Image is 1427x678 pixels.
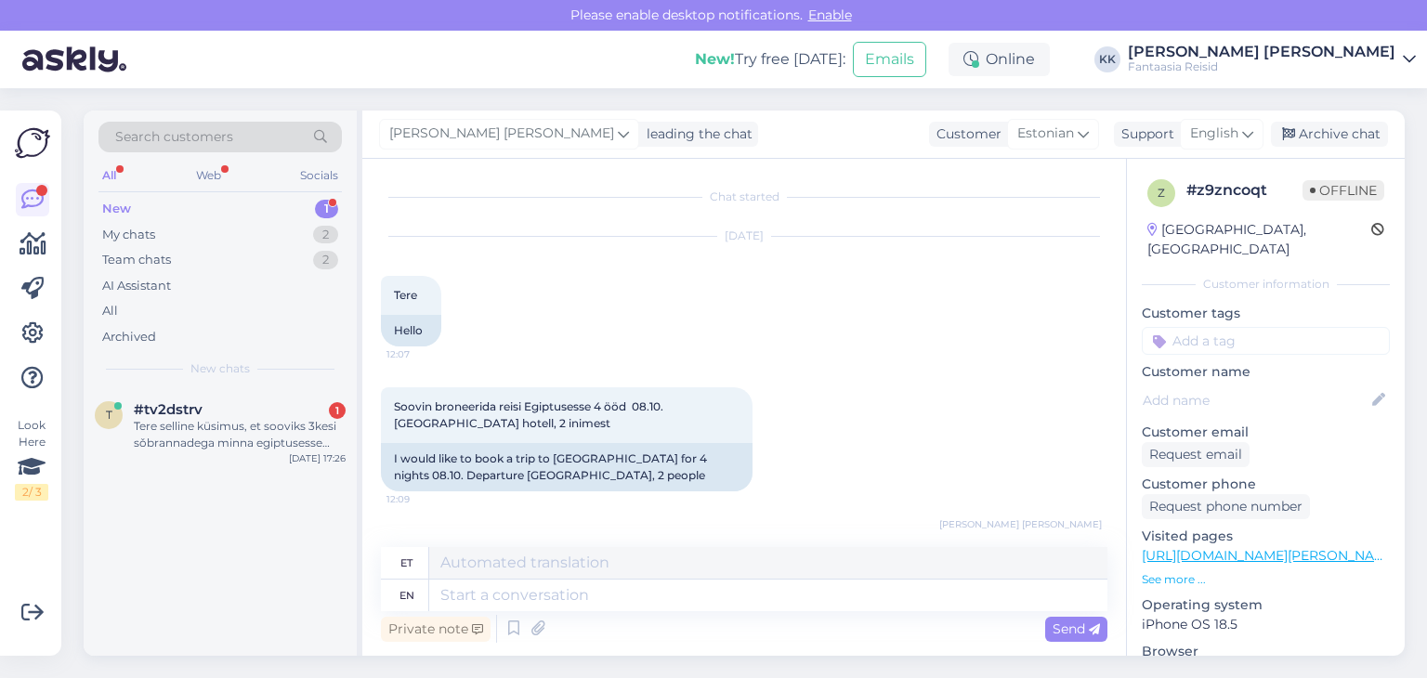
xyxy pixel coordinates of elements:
a: [URL][DOMAIN_NAME][PERSON_NAME] [1142,547,1398,564]
div: [PERSON_NAME] [PERSON_NAME] [1128,45,1395,59]
p: Browser [1142,642,1390,661]
div: Customer [929,124,1002,144]
div: en [399,580,414,611]
div: Socials [296,163,342,188]
p: Customer tags [1142,304,1390,323]
div: 2 [313,226,338,244]
div: [GEOGRAPHIC_DATA], [GEOGRAPHIC_DATA] [1147,220,1371,259]
span: Enable [803,7,858,23]
div: Web [192,163,225,188]
div: Chat started [381,189,1107,205]
div: Fantaasia Reisid [1128,59,1395,74]
div: AI Assistant [102,277,171,295]
div: My chats [102,226,155,244]
p: Customer email [1142,423,1390,442]
div: Hello [381,315,441,346]
p: Customer name [1142,362,1390,382]
input: Add a tag [1142,327,1390,355]
div: 1 [329,402,346,419]
span: Soovin broneerida reisi Egiptusesse 4 ööd 08.10. [GEOGRAPHIC_DATA] hotell, 2 inimest [394,399,666,430]
span: Tere [394,288,417,302]
div: [DATE] [381,228,1107,244]
span: Estonian [1017,124,1074,144]
span: New chats [190,360,250,377]
p: See more ... [1142,571,1390,588]
div: Request phone number [1142,494,1310,519]
span: English [1190,124,1238,144]
div: Archive chat [1271,122,1388,147]
div: All [102,302,118,320]
div: 1 [315,200,338,218]
div: 2 / 3 [15,484,48,501]
span: [PERSON_NAME] [PERSON_NAME] [939,517,1102,531]
div: Archived [102,328,156,346]
div: I would like to book a trip to [GEOGRAPHIC_DATA] for 4 nights 08.10. Departure [GEOGRAPHIC_DATA],... [381,443,753,491]
div: All [98,163,120,188]
span: Search customers [115,127,233,147]
div: New [102,200,131,218]
p: Visited pages [1142,527,1390,546]
b: New! [695,50,735,68]
p: iPhone OS 18.5 [1142,615,1390,634]
span: Send [1053,620,1100,637]
div: et [400,547,412,579]
input: Add name [1143,390,1368,411]
a: [PERSON_NAME] [PERSON_NAME]Fantaasia Reisid [1128,45,1416,74]
span: z [1158,186,1165,200]
span: 12:09 [386,492,456,506]
div: Customer information [1142,276,1390,293]
img: Askly Logo [15,125,50,161]
div: KK [1094,46,1120,72]
div: Online [949,43,1050,76]
div: Look Here [15,417,48,501]
div: Support [1114,124,1174,144]
p: Customer phone [1142,475,1390,494]
span: #tv2dstrv [134,401,203,418]
p: Operating system [1142,595,1390,615]
div: # z9zncoqt [1186,179,1303,202]
div: 2 [313,251,338,269]
span: Offline [1303,180,1384,201]
div: Tere selline küsimus, et sooviks 3kesi sǒbrannadega minna egiptusesse [GEOGRAPHIC_DATA] ja 2 söbr... [134,418,346,451]
span: t [106,408,112,422]
span: 12:07 [386,347,456,361]
button: Emails [853,42,926,77]
div: leading the chat [639,124,753,144]
div: [DATE] 17:26 [289,451,346,465]
div: Try free [DATE]: [695,48,845,71]
div: Request email [1142,442,1250,467]
div: Private note [381,617,491,642]
div: Team chats [102,251,171,269]
span: [PERSON_NAME] [PERSON_NAME] [389,124,614,144]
